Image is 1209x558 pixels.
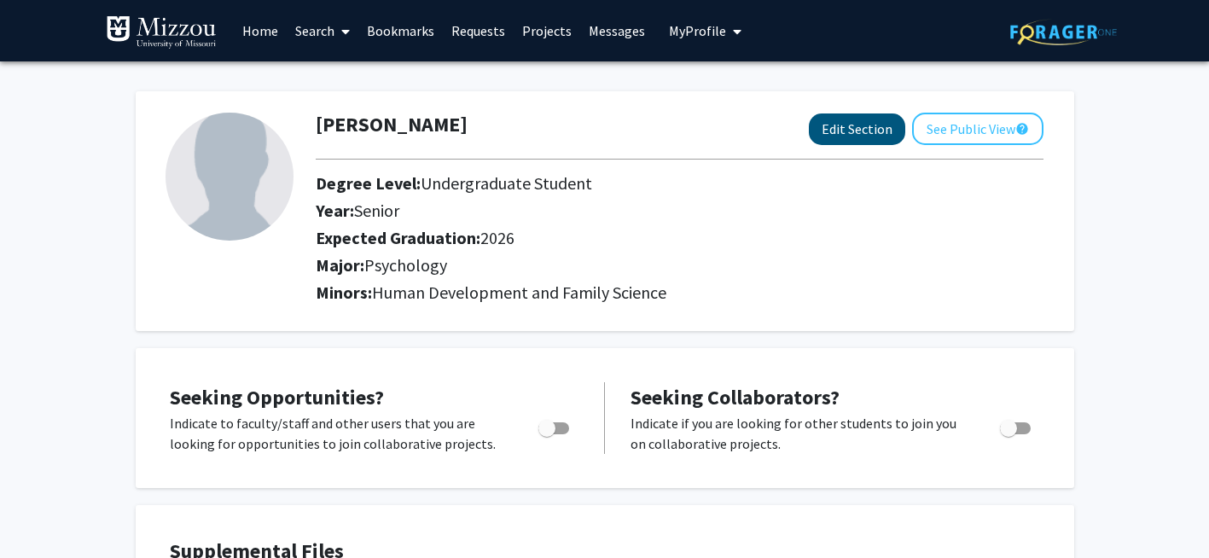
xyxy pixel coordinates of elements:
[166,113,294,241] img: Profile Picture
[170,384,384,410] span: Seeking Opportunities?
[809,113,905,145] button: Edit Section
[912,113,1043,145] button: See Public View
[372,282,666,303] span: Human Development and Family Science
[443,1,514,61] a: Requests
[316,282,1043,303] h2: Minors:
[514,1,580,61] a: Projects
[13,481,73,545] iframe: Chat
[631,384,840,410] span: Seeking Collaborators?
[669,22,726,39] span: My Profile
[1010,19,1117,45] img: ForagerOne Logo
[316,201,926,221] h2: Year:
[316,173,926,194] h2: Degree Level:
[354,200,399,221] span: Senior
[421,172,592,194] span: Undergraduate Student
[316,255,1043,276] h2: Major:
[287,1,358,61] a: Search
[1015,119,1029,139] mat-icon: help
[480,227,514,248] span: 2026
[170,413,506,454] p: Indicate to faculty/staff and other users that you are looking for opportunities to join collabor...
[364,254,447,276] span: Psychology
[316,228,926,248] h2: Expected Graduation:
[631,413,968,454] p: Indicate if you are looking for other students to join you on collaborative projects.
[993,413,1040,439] div: Toggle
[532,413,578,439] div: Toggle
[234,1,287,61] a: Home
[358,1,443,61] a: Bookmarks
[316,113,468,137] h1: [PERSON_NAME]
[106,15,217,49] img: University of Missouri Logo
[580,1,654,61] a: Messages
